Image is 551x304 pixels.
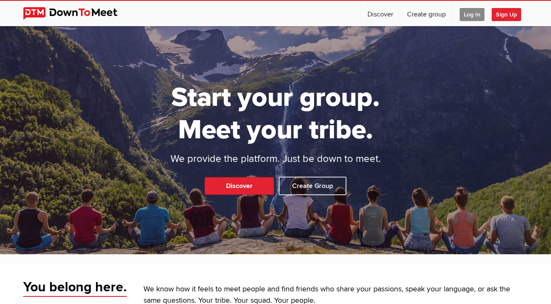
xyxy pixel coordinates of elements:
[453,1,491,26] a: Log In
[400,1,453,26] a: Create group
[23,7,130,20] img: DownToMeet
[205,177,274,195] a: Discover
[460,8,484,21] span: Log In
[23,279,127,297] span: You belong here.
[139,81,413,146] h1: Start your group. Meet your tribe.
[279,177,346,195] a: Create Group
[361,1,400,26] a: Discover
[492,1,528,26] a: Sign Up
[492,8,521,21] span: Sign Up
